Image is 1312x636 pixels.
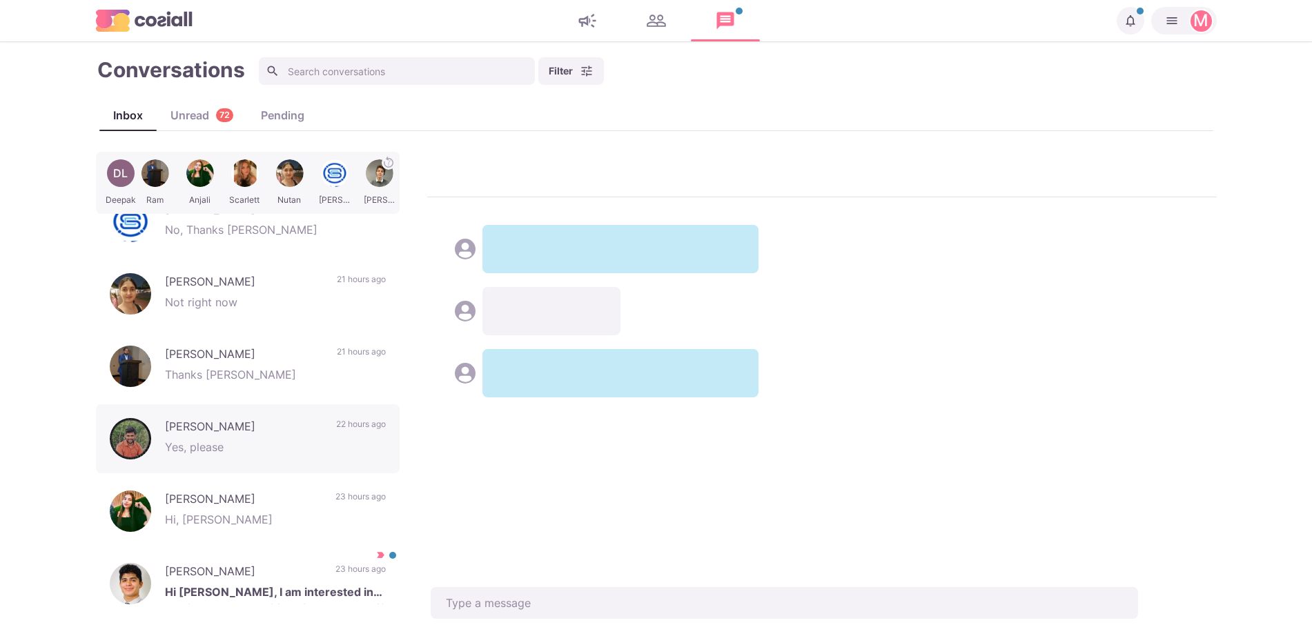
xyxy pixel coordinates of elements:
input: Search conversations [259,57,535,85]
img: Ivan Smith [110,201,151,242]
p: Thanks [PERSON_NAME] [165,366,386,387]
img: Anjali Rani [110,490,151,532]
img: Deepak L. [110,418,151,459]
p: Hi, [PERSON_NAME] [165,511,386,532]
p: [PERSON_NAME] [165,563,322,584]
div: Unread [157,107,247,123]
p: 22 hours ago [336,418,386,439]
img: logo [96,10,193,31]
img: Ram Kumar [110,346,151,387]
p: [PERSON_NAME] [165,490,322,511]
p: 21 hours ago [337,346,386,366]
p: [PERSON_NAME] [165,418,322,439]
p: [PERSON_NAME] [165,273,323,294]
img: Nutan Choudhary [110,273,151,315]
p: Yes, please [165,439,386,459]
p: 23 hours ago [335,490,386,511]
p: Not right now [165,294,386,315]
p: 23 hours ago [335,563,386,584]
button: Filter [538,57,604,85]
img: Joseph Montanez [110,563,151,604]
p: 21 hours ago [337,273,386,294]
button: Notifications [1117,7,1144,34]
button: Martin [1151,7,1217,34]
p: 72 [219,109,230,122]
div: Pending [247,107,318,123]
p: [PERSON_NAME] [165,346,323,366]
div: Martin [1193,12,1208,29]
h1: Conversations [97,57,245,82]
p: Hi [PERSON_NAME], I am interested in looking at open positions in Tech Sales if possible. Remote ... [165,584,386,604]
p: No, Thanks [PERSON_NAME] [165,221,386,242]
div: Inbox [99,107,157,123]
